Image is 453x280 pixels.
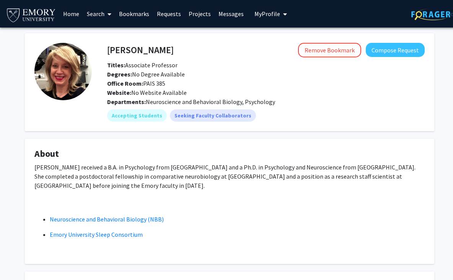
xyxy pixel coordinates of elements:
[34,148,425,160] h4: About
[146,98,275,106] span: Neuroscience and Behavioral Biology, Psychology
[153,0,185,27] a: Requests
[107,89,131,96] b: Website:
[34,43,92,100] img: Profile Picture
[107,98,146,106] b: Departments:
[107,61,125,69] b: Titles:
[298,43,361,57] button: Remove Bookmark
[115,0,153,27] a: Bookmarks
[107,109,167,122] mat-chip: Accepting Students
[170,109,256,122] mat-chip: Seeking Faculty Collaborators
[50,231,143,238] a: Emory University Sleep Consortium
[107,80,165,87] span: PAIS 385
[6,246,33,274] iframe: Chat
[107,61,178,69] span: Associate Professor
[107,89,187,96] span: No Website Available
[34,163,425,254] div: [PERSON_NAME] received a B.A. in Psychology from [GEOGRAPHIC_DATA] and a Ph.D. in Psychology and ...
[107,70,132,78] b: Degrees:
[50,215,164,223] a: Neuroscience and Behavioral Biology (NBB)
[185,0,215,27] a: Projects
[107,43,174,57] h4: [PERSON_NAME]
[6,6,57,23] img: Emory University Logo
[254,10,280,18] span: My Profile
[107,80,143,87] b: Office Room:
[59,0,83,27] a: Home
[83,0,115,27] a: Search
[215,0,248,27] a: Messages
[107,70,185,78] span: No Degree Available
[366,43,425,57] button: Compose Request to Hillary Rodman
